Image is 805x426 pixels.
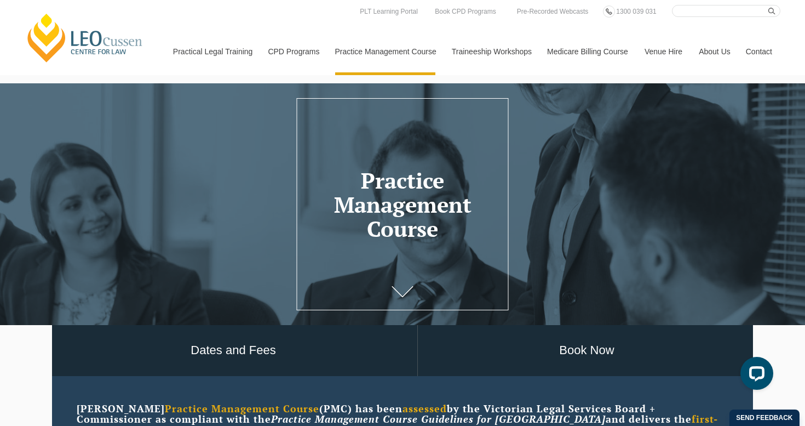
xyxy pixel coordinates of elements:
iframe: LiveChat chat widget [732,353,778,399]
a: CPD Programs [260,28,326,75]
strong: assessed [403,402,447,415]
a: About Us [691,28,738,75]
a: Practical Legal Training [165,28,260,75]
a: Contact [738,28,780,75]
a: Practice Management Course [327,28,444,75]
span: 1300 039 031 [616,8,656,15]
h1: Practice Management Course [306,168,499,241]
a: [PERSON_NAME] Centre for Law [25,12,146,64]
a: Book CPD Programs [432,5,498,18]
em: Practice Management Course Guidelines for [GEOGRAPHIC_DATA] [271,412,606,425]
a: Venue Hire [636,28,691,75]
strong: Practice Management Course [165,402,319,415]
a: Book Now [418,325,756,376]
a: Medicare Billing Course [539,28,636,75]
a: PLT Learning Portal [357,5,421,18]
a: Dates and Fees [49,325,417,376]
a: Pre-Recorded Webcasts [514,5,591,18]
a: 1300 039 031 [613,5,659,18]
a: Traineeship Workshops [444,28,539,75]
